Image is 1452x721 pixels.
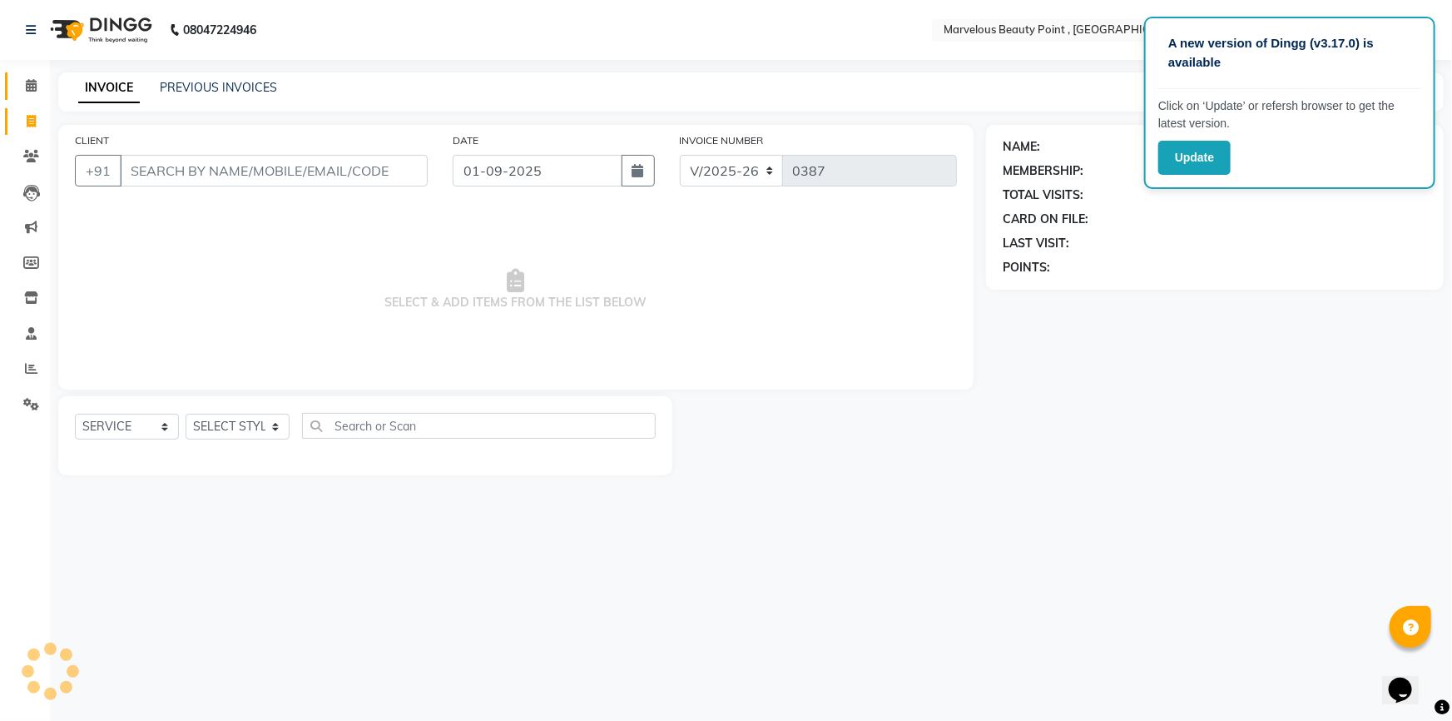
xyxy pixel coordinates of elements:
input: Search or Scan [302,413,656,439]
a: PREVIOUS INVOICES [160,80,277,95]
img: logo [42,7,156,53]
b: 08047224946 [183,7,256,53]
div: NAME: [1003,138,1040,156]
p: A new version of Dingg (v3.17.0) is available [1168,34,1411,72]
label: INVOICE NUMBER [680,133,764,148]
p: Click on ‘Update’ or refersh browser to get the latest version. [1158,97,1421,132]
iframe: chat widget [1382,654,1435,704]
div: CARD ON FILE: [1003,211,1088,228]
button: Update [1158,141,1231,175]
input: SEARCH BY NAME/MOBILE/EMAIL/CODE [120,155,428,186]
div: MEMBERSHIP: [1003,162,1083,180]
div: TOTAL VISITS: [1003,186,1083,204]
button: +91 [75,155,121,186]
label: DATE [453,133,478,148]
a: INVOICE [78,73,140,103]
div: LAST VISIT: [1003,235,1069,252]
label: CLIENT [75,133,109,148]
span: SELECT & ADD ITEMS FROM THE LIST BELOW [75,206,957,373]
div: POINTS: [1003,259,1050,276]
